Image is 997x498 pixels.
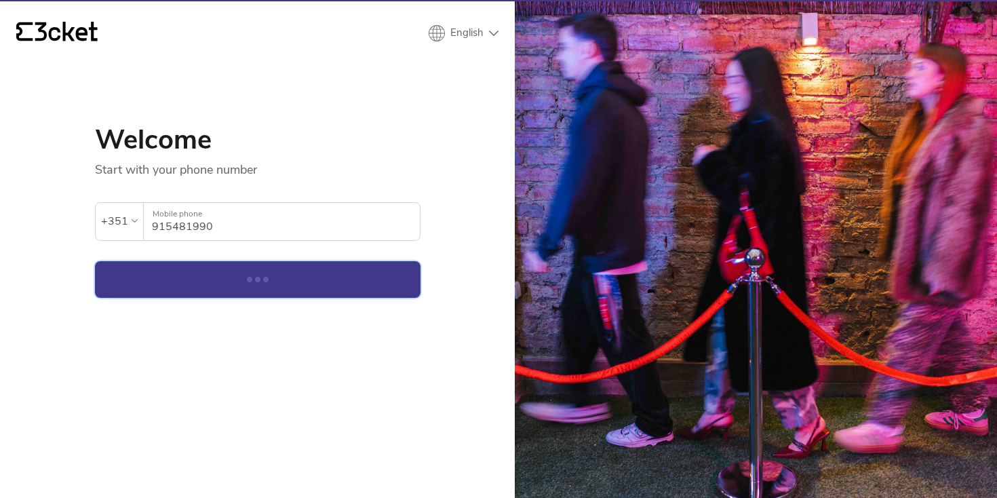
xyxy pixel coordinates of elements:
[95,261,421,298] button: Continue
[101,211,128,231] div: +351
[152,203,420,240] input: Mobile phone
[144,203,420,225] label: Mobile phone
[16,22,98,45] a: {' '}
[95,126,421,153] h1: Welcome
[16,22,33,41] g: {' '}
[95,153,421,178] p: Start with your phone number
